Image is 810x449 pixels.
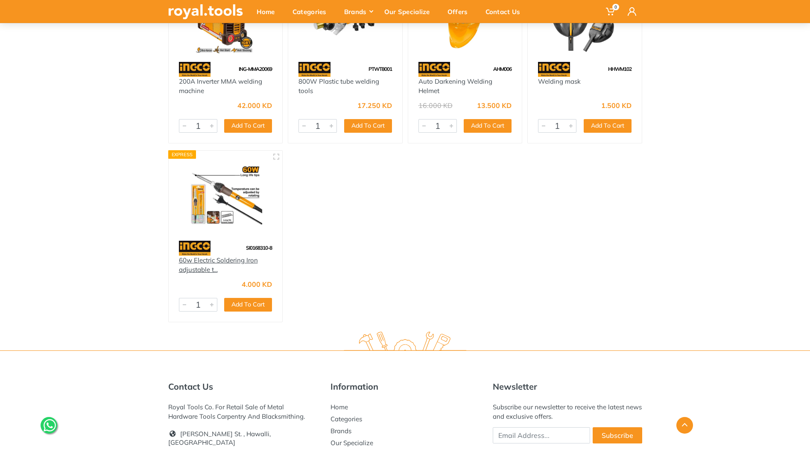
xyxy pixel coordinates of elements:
div: 16.000 KD [418,102,453,109]
div: 1.500 KD [601,102,632,109]
span: HHWM102 [608,66,632,72]
img: 91.webp [179,62,211,77]
a: Our Specialize [330,439,373,447]
span: SI0168310-8 [246,245,272,251]
input: Email Address... [493,427,590,443]
div: Brands [338,3,378,20]
button: Add To Cart [344,119,392,133]
img: royal.tools Logo [168,4,243,19]
a: Categories [330,415,362,423]
a: 200A Inverter MMA welding machine [179,77,262,95]
div: 4.000 KD [242,281,272,288]
img: 91.webp [538,62,570,77]
div: Express [168,150,196,159]
img: 91.webp [418,62,450,77]
div: Categories [287,3,338,20]
button: Add To Cart [224,119,272,133]
h5: Information [330,382,480,392]
div: Royal Tools Co. For Retail Sale of Metal Hardware Tools Carpentry And Blacksmithing. [168,402,318,421]
a: 800W Plastic tube welding tools [298,77,379,95]
div: Offers [442,3,480,20]
div: Home [251,3,287,20]
a: Welding mask [538,77,581,85]
div: 17.250 KD [357,102,392,109]
div: 13.500 KD [477,102,512,109]
h5: Newsletter [493,382,642,392]
img: 91.webp [298,62,330,77]
span: 0 [612,4,619,10]
div: Subscribe our newsletter to receive the latest news and exclusive offers. [493,402,642,421]
span: ING-MMA20069 [239,66,272,72]
img: Royal Tools - 60w Electric Soldering Iron adjustable temperature [176,158,275,232]
a: Brands [330,427,351,435]
a: 60w Electric Soldering Iron adjustable t... [179,256,258,274]
button: Add To Cart [224,298,272,312]
div: 42.000 KD [237,102,272,109]
div: Contact Us [480,3,532,20]
div: Our Specialize [378,3,442,20]
a: [PERSON_NAME] St. , Hawalli, [GEOGRAPHIC_DATA] [168,430,271,446]
a: Auto Darkening Welding Helmet [418,77,492,95]
span: AHM006 [493,66,512,72]
span: PTWT8001 [368,66,392,72]
button: Subscribe [593,427,642,443]
button: Add To Cart [584,119,632,133]
img: 91.webp [179,241,211,256]
button: Add To Cart [464,119,512,133]
h5: Contact Us [168,382,318,392]
a: Home [330,403,348,411]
